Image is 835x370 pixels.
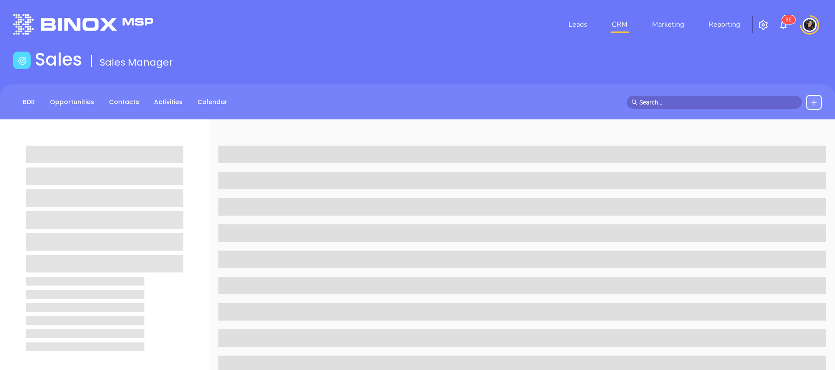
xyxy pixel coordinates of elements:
span: search [632,99,638,105]
a: Calendar [192,95,233,109]
img: user [803,18,817,32]
img: iconSetting [758,20,768,30]
input: Search… [639,98,797,107]
span: 3 [786,17,789,23]
a: Opportunities [45,95,99,109]
a: Reporting [705,16,744,33]
a: Contacts [104,95,144,109]
a: Leads [565,16,591,33]
img: logo [13,14,153,35]
span: 6 [789,17,792,23]
a: CRM [608,16,631,33]
a: BDR [18,95,40,109]
a: Activities [149,95,188,109]
h1: Sales [35,49,82,70]
sup: 36 [782,15,795,24]
a: Marketing [649,16,688,33]
img: iconNotification [778,20,789,30]
span: Sales Manager [100,56,173,69]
